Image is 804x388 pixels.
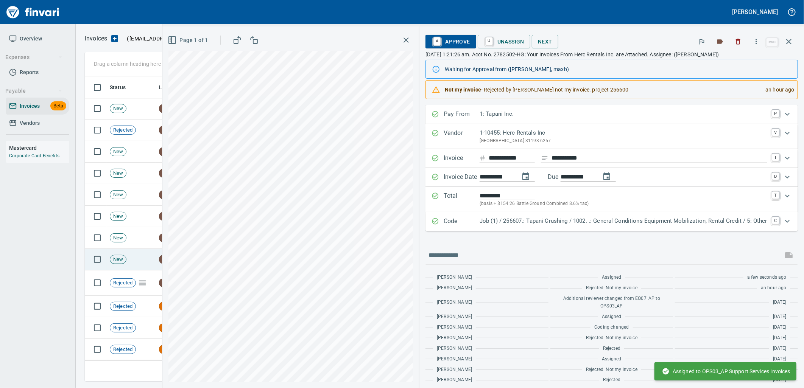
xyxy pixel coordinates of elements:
span: Shop [159,191,177,199]
span: Shop [159,148,177,155]
span: Payable [5,86,62,96]
a: P [772,110,779,117]
span: [PERSON_NAME] [437,324,472,331]
button: Flag [693,33,710,50]
a: T [772,191,779,199]
span: Reports [20,68,39,77]
span: [PERSON_NAME] [437,284,472,292]
p: Due [548,172,584,182]
span: [PERSON_NAME] [437,313,472,321]
div: Expand [425,149,798,168]
a: I [772,154,779,161]
span: Shop [159,105,177,112]
span: [DATE] [773,345,787,352]
a: A [433,37,441,45]
span: Rejected [110,324,136,332]
a: U [486,37,493,45]
h6: Mastercard [9,144,69,152]
span: Requested Info [159,303,199,310]
span: [PERSON_NAME] [437,345,472,352]
p: Pay From [444,110,480,120]
span: New [110,148,126,155]
span: [PERSON_NAME] [437,355,472,363]
span: Expenses [5,53,62,62]
p: Vendor [444,129,480,144]
span: Rejected: Not my invoice [586,284,637,292]
span: New [110,105,126,112]
span: Status [110,83,136,92]
div: Expand [425,105,798,124]
span: Rejected [110,127,136,134]
span: Status [110,83,126,92]
span: Additional reviewer changed from EQ07_AP to OPS03_AP [554,295,670,310]
button: Discard [730,33,746,50]
button: More [748,33,765,50]
button: Upload an Invoice [107,34,122,43]
span: Pages Split [136,279,149,286]
button: change due date [598,168,616,186]
span: Rejected: Not my invoice [586,366,637,374]
span: Unassign [484,35,524,48]
button: Payable [2,84,65,98]
button: Labels [712,33,728,50]
button: [PERSON_NAME] [731,6,780,18]
div: Expand [425,212,798,231]
div: Expand [425,124,798,149]
span: [DATE] [773,299,787,306]
span: Shop [159,170,177,177]
img: Finvari [5,3,61,21]
span: Shop [159,234,177,242]
span: Vendors [20,118,40,128]
h5: [PERSON_NAME] [732,8,778,16]
span: a few seconds ago [747,274,787,281]
div: an hour ago [759,83,795,96]
strong: Not my invoice [445,87,481,93]
p: Invoices [85,34,107,43]
span: New [110,170,126,177]
span: Beta [50,102,66,110]
button: UUnassign [478,35,530,48]
span: Assigned [602,313,621,321]
span: an hour ago [761,284,787,292]
span: Rejected [603,345,620,352]
span: Shop [159,256,177,263]
p: Total [444,191,480,208]
span: [DATE] [773,334,787,342]
p: 1-10455: Herc Rentals Inc [480,129,767,137]
p: [GEOGRAPHIC_DATA] 31193-6257 [480,137,767,145]
a: Vendors [6,115,69,132]
span: Coding changed [594,324,629,331]
button: Expenses [2,50,65,64]
span: Assigned [602,274,621,281]
span: Labels [159,83,176,92]
span: [DATE] [773,324,787,331]
span: New [110,234,126,242]
button: Next [532,35,558,49]
span: Shop [159,127,177,134]
span: Requested Info [159,346,199,353]
span: Shop [159,213,177,220]
a: D [772,172,779,180]
span: [PERSON_NAME] [437,366,472,374]
span: [PERSON_NAME] [437,334,472,342]
span: Labels [159,83,185,92]
nav: breadcrumb [85,34,107,43]
span: [PERSON_NAME] [437,274,472,281]
span: Rejected [110,346,136,353]
span: [PERSON_NAME] [437,299,472,306]
span: [PERSON_NAME] [437,376,472,384]
a: InvoicesBeta [6,98,69,115]
button: AApprove [425,35,476,48]
div: Waiting for Approval from ([PERSON_NAME], maxb) [445,62,792,76]
span: Rejected: Not my invoice [586,334,637,342]
span: Assigned to OPS03_AP Support Services Invoices [662,368,790,375]
span: New [110,256,126,263]
span: This records your message into the invoice and notifies anyone mentioned [780,246,798,264]
a: Overview [6,30,69,47]
p: [DATE] 1:21:26 am. Acct No. 2782502-HG: Your Invoices From Herc Rentals Inc. are Attached. Assign... [425,51,798,58]
span: [DATE] [773,355,787,363]
span: Invoices [20,101,40,111]
span: Next [538,37,552,47]
a: Corporate Card Benefits [9,153,59,158]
